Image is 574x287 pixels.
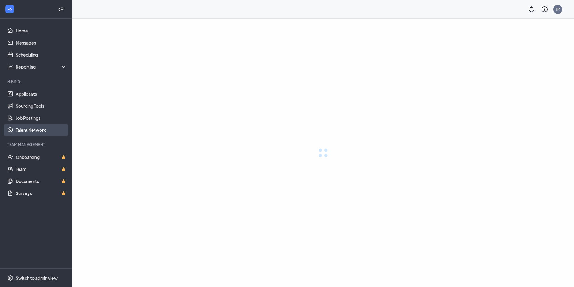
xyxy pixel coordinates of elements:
[16,112,67,124] a: Job Postings
[16,64,67,70] div: Reporting
[16,88,67,100] a: Applicants
[7,142,66,147] div: Team Management
[16,37,67,49] a: Messages
[16,275,58,281] div: Switch to admin view
[16,124,67,136] a: Talent Network
[16,151,67,163] a: OnboardingCrown
[541,6,548,13] svg: QuestionInfo
[528,6,535,13] svg: Notifications
[16,187,67,199] a: SurveysCrown
[58,6,64,12] svg: Collapse
[16,100,67,112] a: Sourcing Tools
[7,64,13,70] svg: Analysis
[7,79,66,84] div: Hiring
[16,163,67,175] a: TeamCrown
[16,25,67,37] a: Home
[7,6,13,12] svg: WorkstreamLogo
[7,275,13,281] svg: Settings
[556,7,560,12] div: TP
[16,49,67,61] a: Scheduling
[16,175,67,187] a: DocumentsCrown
